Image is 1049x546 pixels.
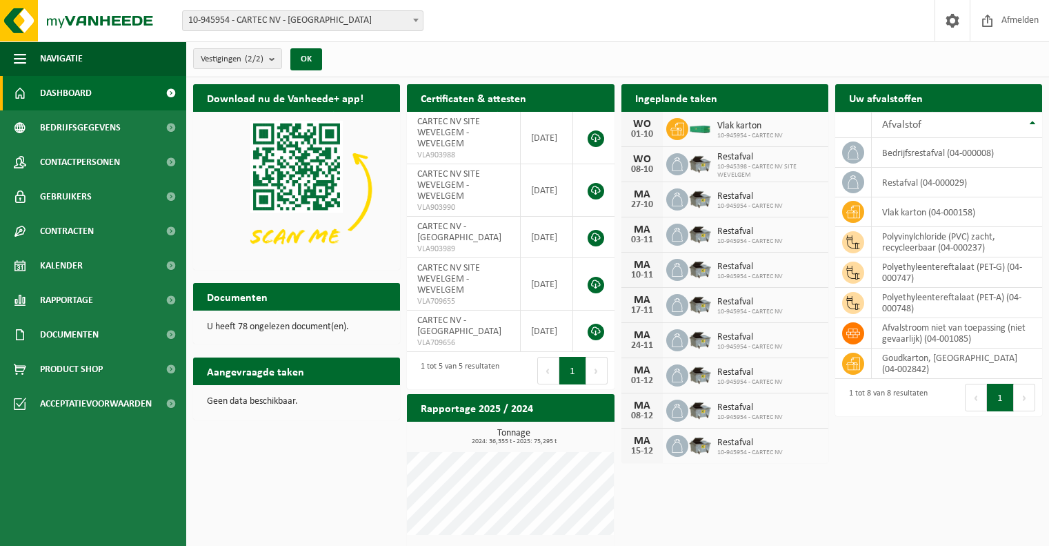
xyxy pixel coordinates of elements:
[521,217,573,258] td: [DATE]
[717,226,783,237] span: Restafval
[688,433,712,456] img: WB-5000-GAL-GY-01
[628,130,656,139] div: 01-10
[512,421,613,449] a: Bekijk rapportage
[193,283,281,310] h2: Documenten
[40,110,121,145] span: Bedrijfsgegevens
[417,263,480,295] span: CARTEC NV SITE WEVELGEM - WEVELGEM
[628,447,656,456] div: 15-12
[559,357,586,384] button: 1
[717,132,783,140] span: 10-945954 - CARTEC NV
[290,48,322,70] button: OK
[417,296,510,307] span: VLA709655
[521,112,573,164] td: [DATE]
[417,315,501,337] span: CARTEC NV - [GEOGRAPHIC_DATA]
[414,429,614,445] h3: Tonnage
[245,55,263,64] count: (2/2)
[417,150,510,161] span: VLA903988
[40,179,92,214] span: Gebruikers
[717,273,783,281] span: 10-945954 - CARTEC NV
[40,145,120,179] span: Contactpersonen
[207,322,386,332] p: U heeft 78 ongelezen document(en).
[872,257,1042,288] td: polyethyleentereftalaat (PET-G) (04-000747)
[965,384,987,411] button: Previous
[628,365,656,376] div: MA
[537,357,559,384] button: Previous
[882,119,921,130] span: Afvalstof
[40,41,83,76] span: Navigatie
[414,438,614,445] span: 2024: 36,355 t - 2025: 75,295 t
[628,295,656,306] div: MA
[628,119,656,130] div: WO
[872,168,1042,197] td: restafval (04-000029)
[872,318,1042,349] td: afvalstroom niet van toepassing (niet gevaarlijk) (04-001085)
[7,516,230,546] iframe: chat widget
[717,163,821,179] span: 10-945398 - CARTEC NV SITE WEVELGEM
[621,84,731,111] h2: Ingeplande taken
[717,343,783,351] span: 10-945954 - CARTEC NV
[207,397,386,407] p: Geen data beschikbaar.
[1014,384,1035,411] button: Next
[717,413,783,422] span: 10-945954 - CARTEC NV
[628,306,656,315] div: 17-11
[407,394,547,421] h2: Rapportage 2025 / 2024
[40,214,94,248] span: Contracten
[717,308,783,316] span: 10-945954 - CARTEC NV
[688,222,712,245] img: WB-5000-GAL-GY-01
[417,169,480,202] span: CARTEC NV SITE WEVELGEM - WEVELGEM
[40,352,103,387] span: Product Shop
[183,11,423,30] span: 10-945954 - CARTEC NV - VLEZENBEEK
[40,387,152,421] span: Acceptatievoorwaarden
[717,449,783,457] span: 10-945954 - CARTEC NV
[688,362,712,386] img: WB-5000-GAL-GY-01
[717,402,783,413] span: Restafval
[182,10,423,31] span: 10-945954 - CARTEC NV - VLEZENBEEK
[688,257,712,280] img: WB-5000-GAL-GY-01
[688,292,712,315] img: WB-5000-GAL-GY-01
[717,332,783,343] span: Restafval
[717,367,783,378] span: Restafval
[842,382,928,413] div: 1 tot 8 van 8 resultaten
[717,438,783,449] span: Restafval
[628,189,656,200] div: MA
[717,152,821,163] span: Restafval
[417,222,501,243] span: CARTEC NV - [GEOGRAPHIC_DATA]
[407,84,540,111] h2: Certificaten & attesten
[717,297,783,308] span: Restafval
[872,288,1042,318] td: polyethyleentereftalaat (PET-A) (04-000748)
[417,117,480,149] span: CARTEC NV SITE WEVELGEM - WEVELGEM
[688,398,712,421] img: WB-5000-GAL-GY-01
[628,411,656,421] div: 08-12
[688,327,712,351] img: WB-5000-GAL-GY-01
[717,237,783,246] span: 10-945954 - CARTEC NV
[40,76,92,110] span: Dashboard
[872,227,1042,257] td: polyvinylchloride (PVC) zacht, recycleerbaar (04-000237)
[40,318,99,352] span: Documenten
[717,378,783,387] span: 10-945954 - CARTEC NV
[40,283,93,318] span: Rapportage
[201,49,263,70] span: Vestigingen
[717,202,783,211] span: 10-945954 - CARTEC NV
[40,248,83,283] span: Kalender
[628,165,656,175] div: 08-10
[628,341,656,351] div: 24-11
[628,436,656,447] div: MA
[717,121,783,132] span: Vlak karton
[628,376,656,386] div: 01-12
[628,224,656,235] div: MA
[717,262,783,273] span: Restafval
[193,112,400,267] img: Download de VHEPlus App
[417,202,510,213] span: VLA903990
[414,355,499,386] div: 1 tot 5 van 5 resultaten
[628,271,656,280] div: 10-11
[688,186,712,210] img: WB-5000-GAL-GY-01
[586,357,608,384] button: Next
[193,84,377,111] h2: Download nu de Vanheede+ app!
[628,200,656,210] div: 27-10
[872,138,1042,168] td: bedrijfsrestafval (04-000008)
[872,349,1042,379] td: goudkarton, [GEOGRAPHIC_DATA] (04-002842)
[521,311,573,352] td: [DATE]
[987,384,1014,411] button: 1
[628,330,656,341] div: MA
[417,244,510,255] span: VLA903989
[521,258,573,311] td: [DATE]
